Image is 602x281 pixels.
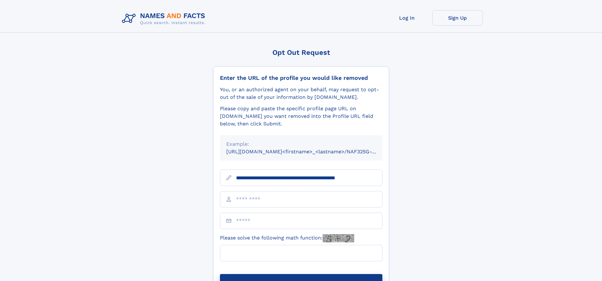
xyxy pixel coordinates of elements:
div: Opt Out Request [213,48,389,56]
div: Enter the URL of the profile you would like removed [220,74,382,81]
label: Please solve the following math function: [220,234,354,242]
a: Sign Up [432,10,483,26]
img: Logo Names and Facts [119,10,210,27]
div: Example: [226,140,376,148]
small: [URL][DOMAIN_NAME]<firstname>_<lastname>/NAF325G-xxxxxxxx [226,149,394,155]
div: Please copy and paste the specific profile page URL on [DOMAIN_NAME] you want removed into the Pr... [220,105,382,128]
a: Log In [382,10,432,26]
div: You, or an authorized agent on your behalf, may request to opt-out of the sale of your informatio... [220,86,382,101]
